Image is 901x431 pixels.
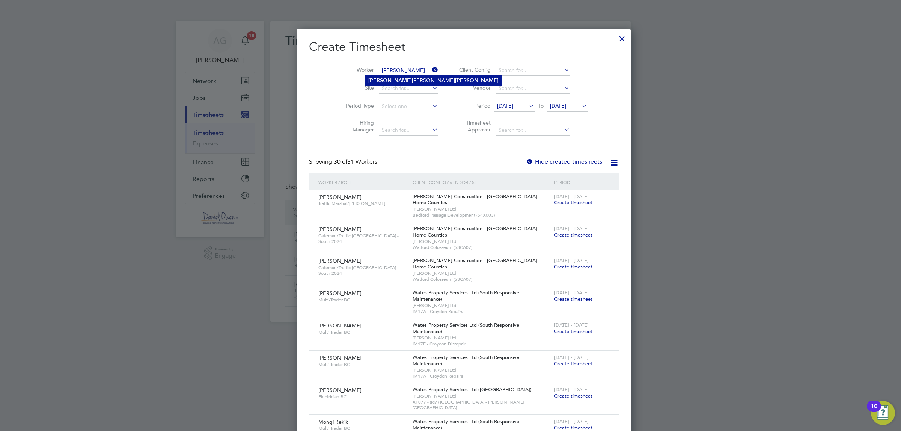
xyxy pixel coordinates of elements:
[497,102,513,109] span: [DATE]
[318,233,407,244] span: Gateman/Traffic [GEOGRAPHIC_DATA] - South 2024
[318,322,362,329] span: [PERSON_NAME]
[413,393,550,399] span: [PERSON_NAME] Ltd
[318,419,348,425] span: Mongi Rekik
[309,158,379,166] div: Showing
[554,257,589,264] span: [DATE] - [DATE]
[554,418,589,425] span: [DATE] - [DATE]
[318,329,407,335] span: Multi-Trader BC
[457,66,491,73] label: Client Config
[536,101,546,111] span: To
[413,373,550,379] span: IM17A - Croydon Repairs
[496,125,570,136] input: Search for...
[413,303,550,309] span: [PERSON_NAME] Ltd
[455,77,499,84] b: [PERSON_NAME]
[411,173,552,191] div: Client Config / Vendor / Site
[526,158,602,166] label: Hide created timesheets
[554,225,589,232] span: [DATE] - [DATE]
[413,270,550,276] span: [PERSON_NAME] Ltd
[554,199,592,206] span: Create timesheet
[554,232,592,238] span: Create timesheet
[318,265,407,276] span: Gateman/Traffic [GEOGRAPHIC_DATA] - South 2024
[318,226,362,232] span: [PERSON_NAME]
[318,194,362,200] span: [PERSON_NAME]
[554,322,589,328] span: [DATE] - [DATE]
[413,238,550,244] span: [PERSON_NAME] Ltd
[318,290,362,297] span: [PERSON_NAME]
[318,387,362,393] span: [PERSON_NAME]
[554,354,589,360] span: [DATE] - [DATE]
[457,119,491,133] label: Timesheet Approver
[496,65,570,76] input: Search for...
[554,296,592,302] span: Create timesheet
[871,401,895,425] button: Open Resource Center, 10 new notifications
[368,77,412,84] b: [PERSON_NAME]
[413,399,550,411] span: XF077 - (RM) [GEOGRAPHIC_DATA] - [PERSON_NAME][GEOGRAPHIC_DATA]
[554,386,589,393] span: [DATE] - [DATE]
[413,206,550,212] span: [PERSON_NAME] Ltd
[871,406,877,416] div: 10
[379,125,438,136] input: Search for...
[554,193,589,200] span: [DATE] - [DATE]
[554,328,592,335] span: Create timesheet
[318,297,407,303] span: Multi-Trader BC
[413,386,532,393] span: Wates Property Services Ltd ([GEOGRAPHIC_DATA])
[550,102,566,109] span: [DATE]
[379,65,438,76] input: Search for...
[316,173,411,191] div: Worker / Role
[318,258,362,264] span: [PERSON_NAME]
[379,83,438,94] input: Search for...
[334,158,377,166] span: 31 Workers
[552,173,611,191] div: Period
[413,354,519,367] span: Wates Property Services Ltd (South Responsive Maintenance)
[318,362,407,368] span: Multi-Trader BC
[413,309,550,315] span: IM17A - Croydon Repairs
[413,276,550,282] span: Watford Colosseum (53CA07)
[334,158,347,166] span: 30 of
[413,289,519,302] span: Wates Property Services Ltd (South Responsive Maintenance)
[340,102,374,109] label: Period Type
[554,264,592,270] span: Create timesheet
[413,257,537,270] span: [PERSON_NAME] Construction - [GEOGRAPHIC_DATA] Home Counties
[318,394,407,400] span: Electrician BC
[413,322,519,335] span: Wates Property Services Ltd (South Responsive Maintenance)
[318,200,407,206] span: Traffic Marshal/[PERSON_NAME]
[457,102,491,109] label: Period
[413,193,537,206] span: [PERSON_NAME] Construction - [GEOGRAPHIC_DATA] Home Counties
[457,84,491,91] label: Vendor
[554,289,589,296] span: [DATE] - [DATE]
[413,335,550,341] span: [PERSON_NAME] Ltd
[340,84,374,91] label: Site
[413,367,550,373] span: [PERSON_NAME] Ltd
[554,393,592,399] span: Create timesheet
[340,66,374,73] label: Worker
[379,101,438,112] input: Select one
[309,39,619,55] h2: Create Timesheet
[413,341,550,347] span: IM17F - Croydon Disrepair
[413,212,550,218] span: Bedford Passage Development (54X003)
[554,360,592,367] span: Create timesheet
[413,418,519,431] span: Wates Property Services Ltd (South Responsive Maintenance)
[318,354,362,361] span: [PERSON_NAME]
[554,425,592,431] span: Create timesheet
[496,83,570,94] input: Search for...
[365,75,502,86] li: [PERSON_NAME]
[413,244,550,250] span: Watford Colosseum (53CA07)
[413,225,537,238] span: [PERSON_NAME] Construction - [GEOGRAPHIC_DATA] Home Counties
[340,119,374,133] label: Hiring Manager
